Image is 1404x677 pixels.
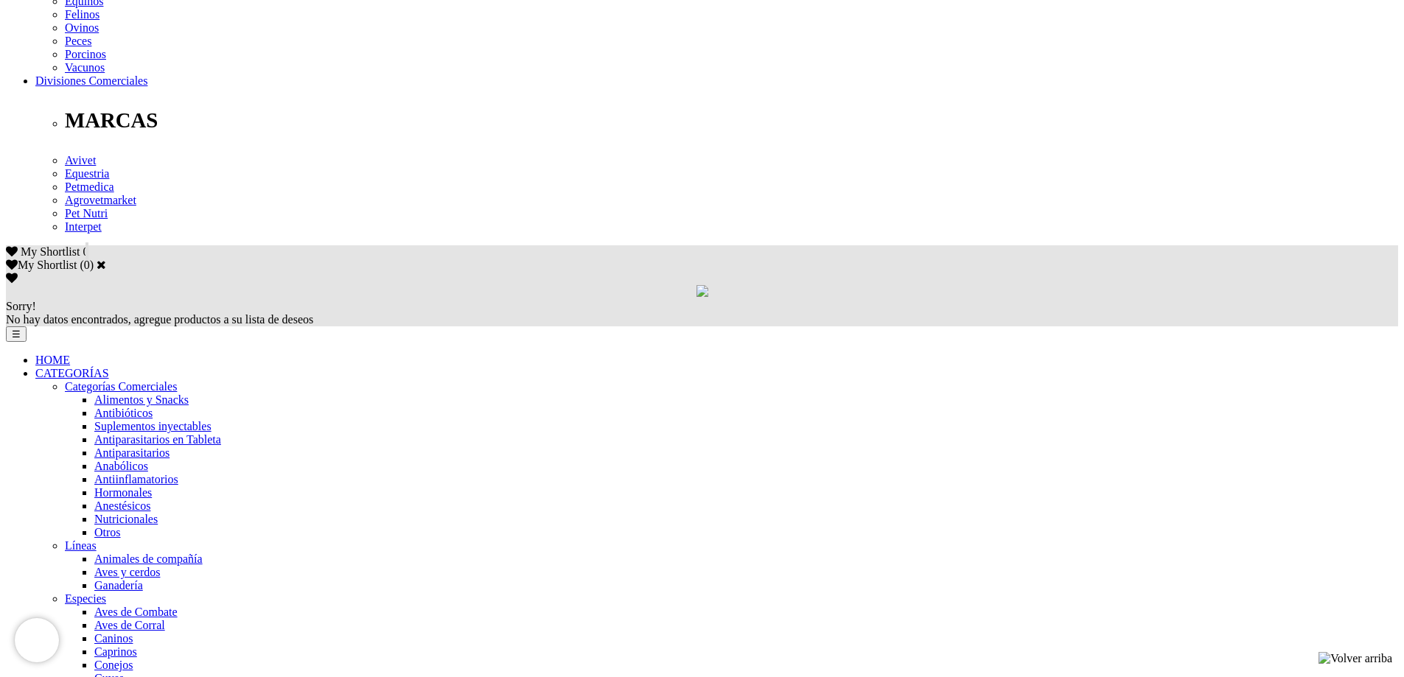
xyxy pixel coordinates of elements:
a: Otros [94,526,121,539]
a: Alimentos y Snacks [94,393,189,406]
a: Equestria [65,167,109,180]
a: Antiinflamatorios [94,473,178,485]
a: Conejos [94,659,133,671]
a: Caninos [94,632,133,645]
img: loading.gif [696,285,708,297]
span: Sorry! [6,300,36,312]
a: Aves de Corral [94,619,165,631]
span: ( ) [80,259,94,271]
a: Peces [65,35,91,47]
span: My Shortlist [21,245,80,258]
a: CATEGORÍAS [35,367,109,379]
iframe: Brevo live chat [15,618,59,662]
a: Nutricionales [94,513,158,525]
a: Interpet [65,220,102,233]
span: 0 [83,245,88,258]
a: Categorías Comerciales [65,380,177,393]
a: Pet Nutri [65,207,108,220]
a: Ovinos [65,21,99,34]
a: Suplementos inyectables [94,420,212,432]
a: Caprinos [94,645,137,658]
img: Volver arriba [1319,652,1392,665]
a: Anabólicos [94,460,148,472]
a: HOME [35,354,70,366]
a: Líneas [65,539,97,552]
p: MARCAS [65,108,1398,133]
a: Vacunos [65,61,105,74]
a: Especies [65,592,106,605]
a: Aves y cerdos [94,566,160,578]
a: Cerrar [97,259,106,270]
a: Antibióticos [94,407,153,419]
a: Antiparasitarios en Tableta [94,433,221,446]
a: Anestésicos [94,499,150,512]
a: Ganadería [94,579,143,592]
a: Hormonales [94,486,152,499]
a: Petmedica [65,180,114,193]
a: Antiparasitarios [94,446,170,459]
a: Avivet [65,154,96,166]
label: 0 [84,259,90,271]
a: Animales de compañía [94,553,203,565]
a: Felinos [65,8,99,21]
button: ☰ [6,326,27,342]
a: Porcinos [65,48,106,60]
div: No hay datos encontrados, agregue productos a su lista de deseos [6,300,1398,326]
a: Agrovetmarket [65,194,136,206]
label: My Shortlist [6,259,77,271]
a: Aves de Combate [94,606,178,618]
a: Divisiones Comerciales [35,74,147,87]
